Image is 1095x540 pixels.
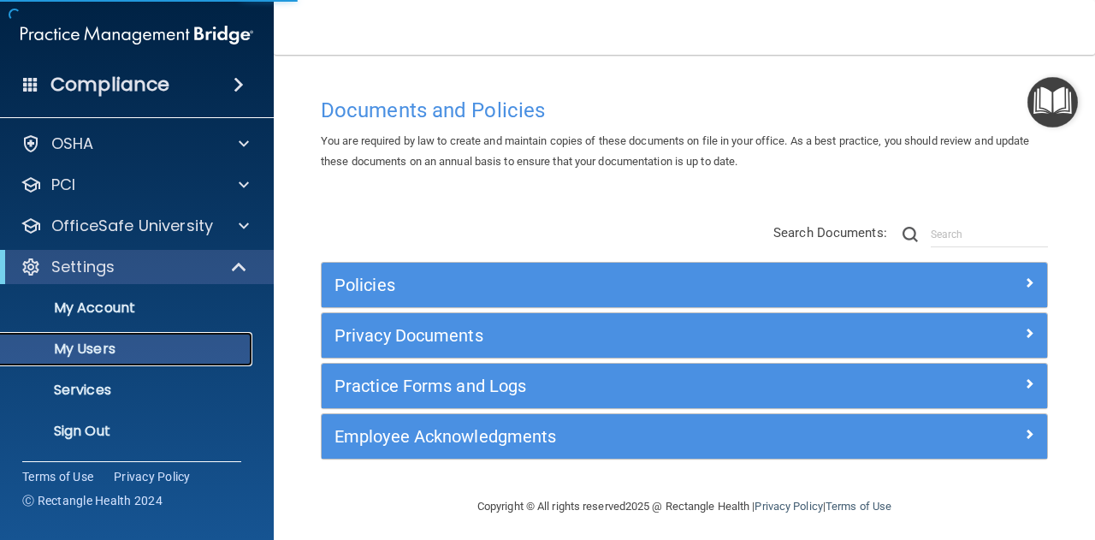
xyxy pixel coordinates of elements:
[321,134,1030,168] span: You are required by law to create and maintain copies of these documents on file in your office. ...
[334,427,853,446] h5: Employee Acknowledgments
[21,257,248,277] a: Settings
[334,271,1034,299] a: Policies
[903,227,918,242] img: ic-search.3b580494.png
[321,99,1048,122] h4: Documents and Policies
[334,326,853,345] h5: Privacy Documents
[334,423,1034,450] a: Employee Acknowledgments
[50,73,169,97] h4: Compliance
[51,257,115,277] p: Settings
[372,479,997,534] div: Copyright © All rights reserved 2025 @ Rectangle Health | |
[51,175,75,195] p: PCI
[11,300,245,317] p: My Account
[22,492,163,509] span: Ⓒ Rectangle Health 2024
[22,468,93,485] a: Terms of Use
[11,382,245,399] p: Services
[114,468,191,485] a: Privacy Policy
[51,216,213,236] p: OfficeSafe University
[334,372,1034,400] a: Practice Forms and Logs
[755,500,822,513] a: Privacy Policy
[21,134,249,154] a: OSHA
[334,322,1034,349] a: Privacy Documents
[931,222,1048,247] input: Search
[334,276,853,294] h5: Policies
[21,216,249,236] a: OfficeSafe University
[21,175,249,195] a: PCI
[11,423,245,440] p: Sign Out
[21,18,253,52] img: PMB logo
[11,341,245,358] p: My Users
[334,377,853,395] h5: Practice Forms and Logs
[826,500,891,513] a: Terms of Use
[773,225,887,240] span: Search Documents:
[1027,77,1078,128] button: Open Resource Center
[51,134,94,154] p: OSHA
